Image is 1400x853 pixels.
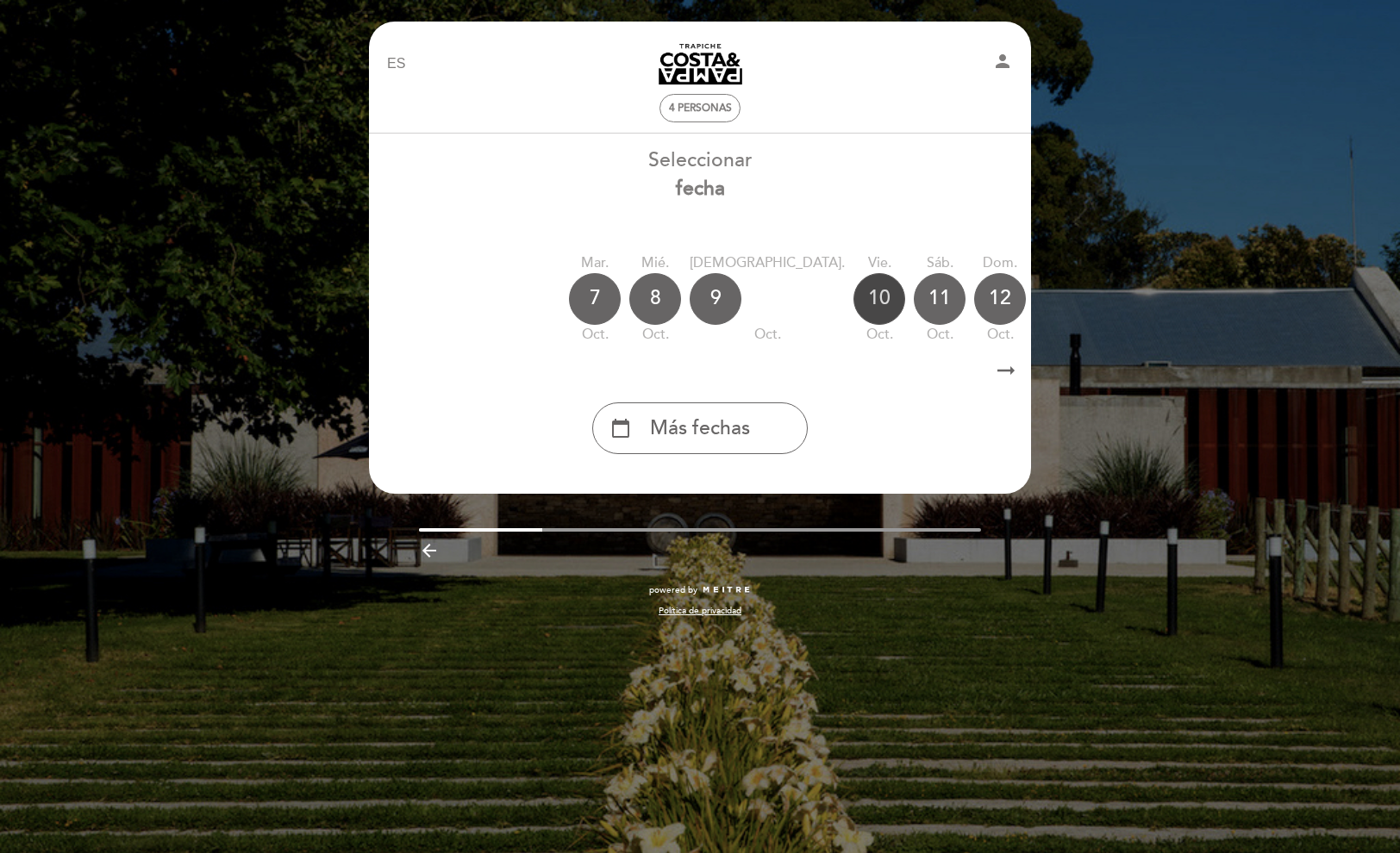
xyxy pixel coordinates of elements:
div: mié. [629,253,681,273]
div: Seleccionar [368,146,1032,203]
div: mar. [569,253,621,273]
i: arrow_right_alt [993,352,1019,389]
span: Más fechas [650,414,750,443]
a: Costa y Pampa [592,40,808,88]
div: 11 [914,273,966,325]
a: powered by [649,584,751,596]
a: Política de privacidad [659,605,741,617]
div: sáb. [914,253,966,273]
div: dom. [974,253,1026,273]
div: oct. [629,325,681,345]
b: fecha [676,177,725,201]
i: calendar_today [610,414,631,443]
button: person [992,51,1013,78]
div: [DEMOGRAPHIC_DATA]. [690,253,845,273]
span: powered by [649,584,697,596]
img: MEITRE [702,586,751,595]
div: oct. [569,325,621,345]
div: 9 [690,273,741,325]
i: person [992,51,1013,72]
div: 10 [853,273,905,325]
i: arrow_backward [419,540,440,561]
div: oct. [974,325,1026,345]
div: 7 [569,273,621,325]
div: oct. [853,325,905,345]
span: 4 personas [669,102,732,115]
div: 8 [629,273,681,325]
div: 12 [974,273,1026,325]
div: oct. [914,325,966,345]
div: oct. [690,325,845,345]
div: vie. [853,253,905,273]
